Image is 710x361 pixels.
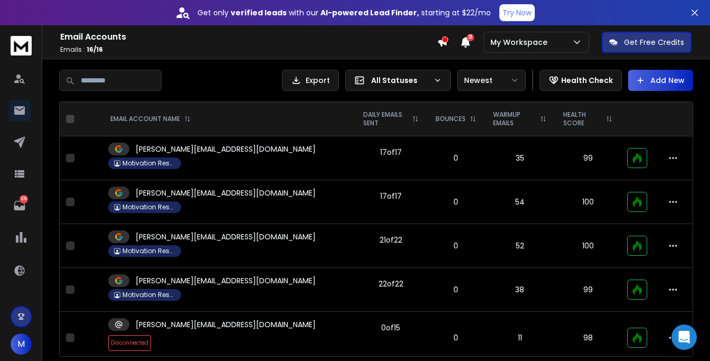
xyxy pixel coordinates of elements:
div: Open Intercom Messenger [671,325,697,350]
td: 100 [555,224,621,268]
button: Add New [628,70,693,91]
p: HEALTH SCORE [563,110,602,127]
p: 0 [433,197,478,207]
p: BOUNCES [436,115,466,123]
p: [PERSON_NAME][EMAIL_ADDRESS][DOMAIN_NAME] [136,232,316,242]
p: DAILY EMAILS SENT [363,110,408,127]
p: [PERSON_NAME][EMAIL_ADDRESS][DOMAIN_NAME] [136,144,316,154]
p: All Statuses [371,75,429,86]
a: 39 [9,195,30,216]
td: 38 [485,268,555,312]
div: 17 of 17 [380,191,402,201]
button: Try Now [499,4,535,21]
button: Health Check [539,70,622,91]
strong: AI-powered Lead Finder, [320,7,419,18]
p: Motivation Research Outreach [122,291,175,299]
p: 0 [433,332,478,343]
strong: verified leads [231,7,287,18]
span: 16 / 16 [87,45,103,54]
div: 22 of 22 [378,279,403,289]
td: 99 [555,268,621,312]
button: Newest [457,70,526,91]
p: Get Free Credits [624,37,684,48]
td: 54 [485,180,555,224]
span: Disconnected [108,335,151,351]
p: Motivation Research Outreach [122,203,175,211]
div: 21 of 22 [380,235,402,245]
button: Get Free Credits [602,32,692,53]
p: 0 [433,240,478,251]
div: 17 of 17 [380,147,402,158]
button: M [11,334,32,355]
img: logo [11,36,32,55]
div: 0 of 15 [381,322,400,333]
td: 52 [485,224,555,268]
td: 35 [485,136,555,180]
p: WARMUP EMAILS [493,110,536,127]
p: [PERSON_NAME][EMAIL_ADDRESS][DOMAIN_NAME] [136,275,316,286]
button: Export [282,70,339,91]
p: 39 [20,195,28,203]
td: 99 [555,136,621,180]
p: Try Now [503,7,532,18]
p: 0 [433,284,478,295]
td: 100 [555,180,621,224]
p: Health Check [561,75,613,86]
p: Motivation Research Outreach [122,159,175,168]
div: EMAIL ACCOUNT NAME [110,115,191,123]
p: [PERSON_NAME][EMAIL_ADDRESS][DOMAIN_NAME] [136,319,316,330]
h1: Email Accounts [60,31,437,43]
p: My Workspace [490,37,552,48]
p: [PERSON_NAME][EMAIL_ADDRESS][DOMAIN_NAME] [136,188,316,198]
p: Emails : [60,45,437,54]
p: Get only with our starting at $22/mo [197,7,491,18]
span: 21 [467,34,474,41]
p: Motivation Research Outreach [122,247,175,255]
p: 0 [433,153,478,163]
